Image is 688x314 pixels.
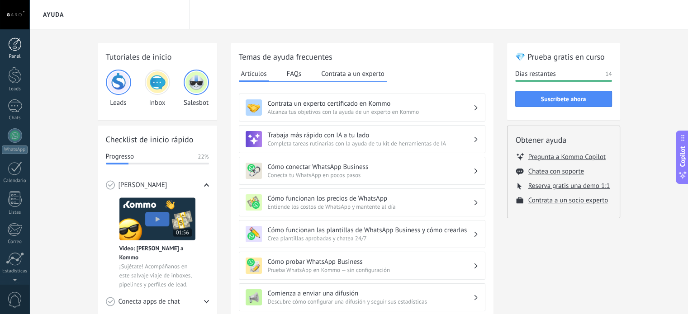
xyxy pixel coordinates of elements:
[239,51,485,62] h2: Temas de ayuda frecuentes
[2,54,28,60] div: Panel
[106,134,209,145] h2: Checklist de inicio rápido
[2,268,28,274] div: Estadísticas
[2,178,28,184] div: Calendario
[268,226,473,234] h3: Cómo funcionan las plantillas de WhatsApp Business y cómo crearlas
[119,181,167,190] span: [PERSON_NAME]
[528,196,608,205] button: Contrata a un socio experto
[515,70,556,79] span: Días restantes
[268,163,473,171] h3: Cómo conectar WhatsApp Business
[285,67,304,80] button: FAQs
[516,134,612,145] h2: Obtener ayuda
[268,99,473,108] h3: Contrata un experto certificado en Kommo
[106,152,134,161] span: Progresso
[268,171,473,179] span: Conecta tu WhatsApp en pocos pasos
[268,266,473,274] span: Prueba WhatsApp en Kommo — sin configuración
[268,140,473,147] span: Completa tareas rutinarias con la ayuda de tu kit de herramientas de IA
[119,262,195,289] span: ¡Sujétate! Acompáñanos en este salvaje viaje de inboxes, pipelines y perfiles de lead.
[268,234,473,242] span: Crea plantillas aprobadas y chatea 24/7
[2,115,28,121] div: Chats
[515,51,612,62] h2: 💎 Prueba gratis en curso
[184,70,209,107] div: Salesbot
[119,197,195,240] img: Meet video
[319,67,386,80] button: Contrata a un experto
[528,167,584,176] button: Chatea con soporte
[119,244,195,262] span: Vídeo: [PERSON_NAME] a Kommo
[515,91,612,107] button: Suscríbete ahora
[119,297,180,306] span: Conecta apps de chat
[2,239,28,245] div: Correo
[145,70,170,107] div: Inbox
[268,203,473,211] span: Entiende los costos de WhatsApp y mantente al día
[268,131,473,140] h3: Trabaja más rápido con IA a tu lado
[605,70,612,79] span: 14
[2,210,28,216] div: Listas
[2,145,28,154] div: WhatsApp
[268,258,473,266] h3: Cómo probar WhatsApp Business
[528,152,606,161] button: Pregunta a Kommo Copilot
[106,70,131,107] div: Leads
[528,182,610,190] button: Reserva gratis una demo 1:1
[541,96,586,102] span: Suscríbete ahora
[198,152,209,161] span: 22%
[268,194,473,203] h3: Cómo funcionan los precios de WhatsApp
[2,86,28,92] div: Leads
[678,146,687,167] span: Copilot
[106,51,209,62] h2: Tutoriales de inicio
[268,289,473,298] h3: Comienza a enviar una difusión
[268,298,473,305] span: Descubre cómo configurar una difusión y seguir sus estadísticas
[268,108,473,116] span: Alcanza tus objetivos con la ayuda de un experto en Kommo
[239,67,269,82] button: Artículos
